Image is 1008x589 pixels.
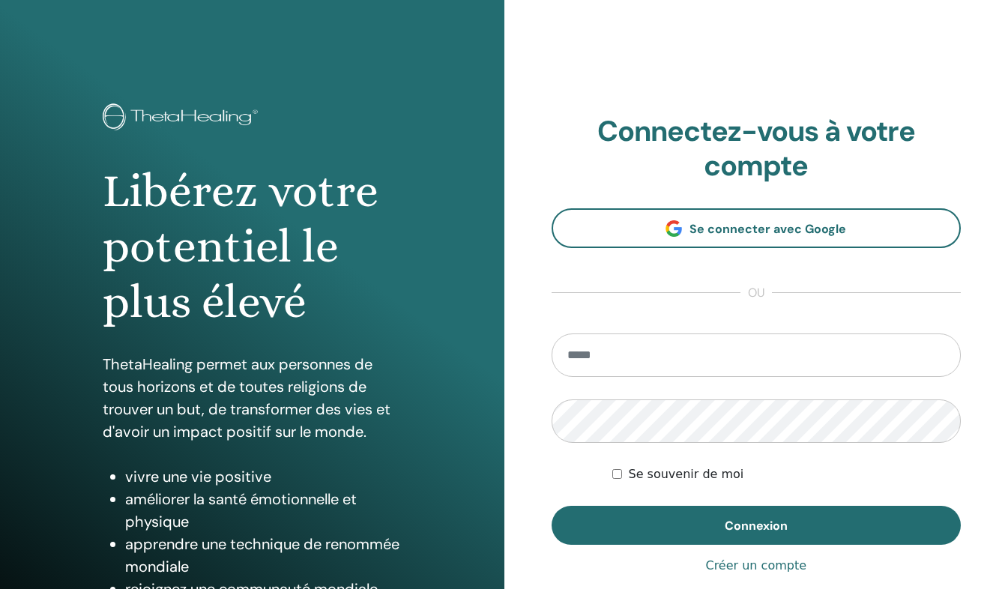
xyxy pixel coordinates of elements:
[103,163,401,330] h1: Libérez votre potentiel le plus élevé
[125,533,401,578] li: apprendre une technique de renommée mondiale
[552,506,962,545] button: Connexion
[725,518,788,534] span: Connexion
[740,284,772,302] span: ou
[552,115,962,183] h2: Connectez-vous à votre compte
[552,208,962,248] a: Se connecter avec Google
[125,488,401,533] li: améliorer la santé émotionnelle et physique
[689,221,846,237] span: Se connecter avec Google
[705,557,806,575] a: Créer un compte
[628,465,743,483] label: Se souvenir de moi
[612,465,961,483] div: Keep me authenticated indefinitely or until I manually logout
[103,353,401,443] p: ThetaHealing permet aux personnes de tous horizons et de toutes religions de trouver un but, de t...
[125,465,401,488] li: vivre une vie positive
